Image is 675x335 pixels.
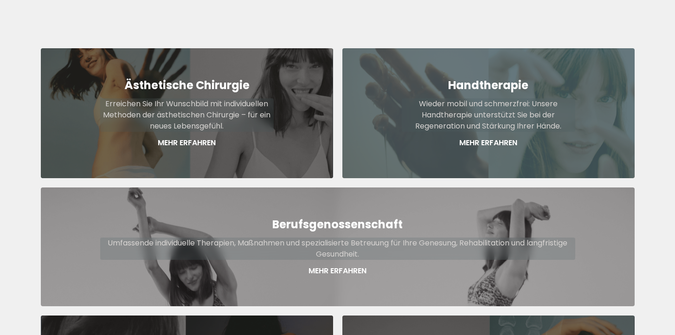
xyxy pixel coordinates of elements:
[402,98,575,132] p: Wieder mobil und schmerzfrei: Unsere Handtherapie unterstützt Sie bei der Regeneration und Stärku...
[100,137,274,148] p: Mehr Erfahren
[100,238,575,260] p: Umfassende individuelle Therapien, Maßnahmen und spezialisierte Betreuung für Ihre Genesung, Reha...
[100,265,575,277] p: Mehr Erfahren
[124,77,250,93] strong: Ästhetische Chirurgie
[100,98,274,132] p: Erreichen Sie Ihr Wunschbild mit individuellen Methoden der ästhetischen Chirurgie – für ein neue...
[342,48,635,178] a: HandtherapieWieder mobil und schmerzfrei: Unsere Handtherapie unterstützt Sie bei der Regeneratio...
[448,77,528,93] strong: Handtherapie
[402,137,575,148] p: Mehr Erfahren
[272,217,403,232] strong: Berufsgenossenschaft
[41,187,635,306] a: BerufsgenossenschaftUmfassende individuelle Therapien, Maßnahmen und spezialisierte Betreuung für...
[41,48,333,178] a: Ästhetische ChirurgieErreichen Sie Ihr Wunschbild mit individuellen Methoden der ästhetischen Chi...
